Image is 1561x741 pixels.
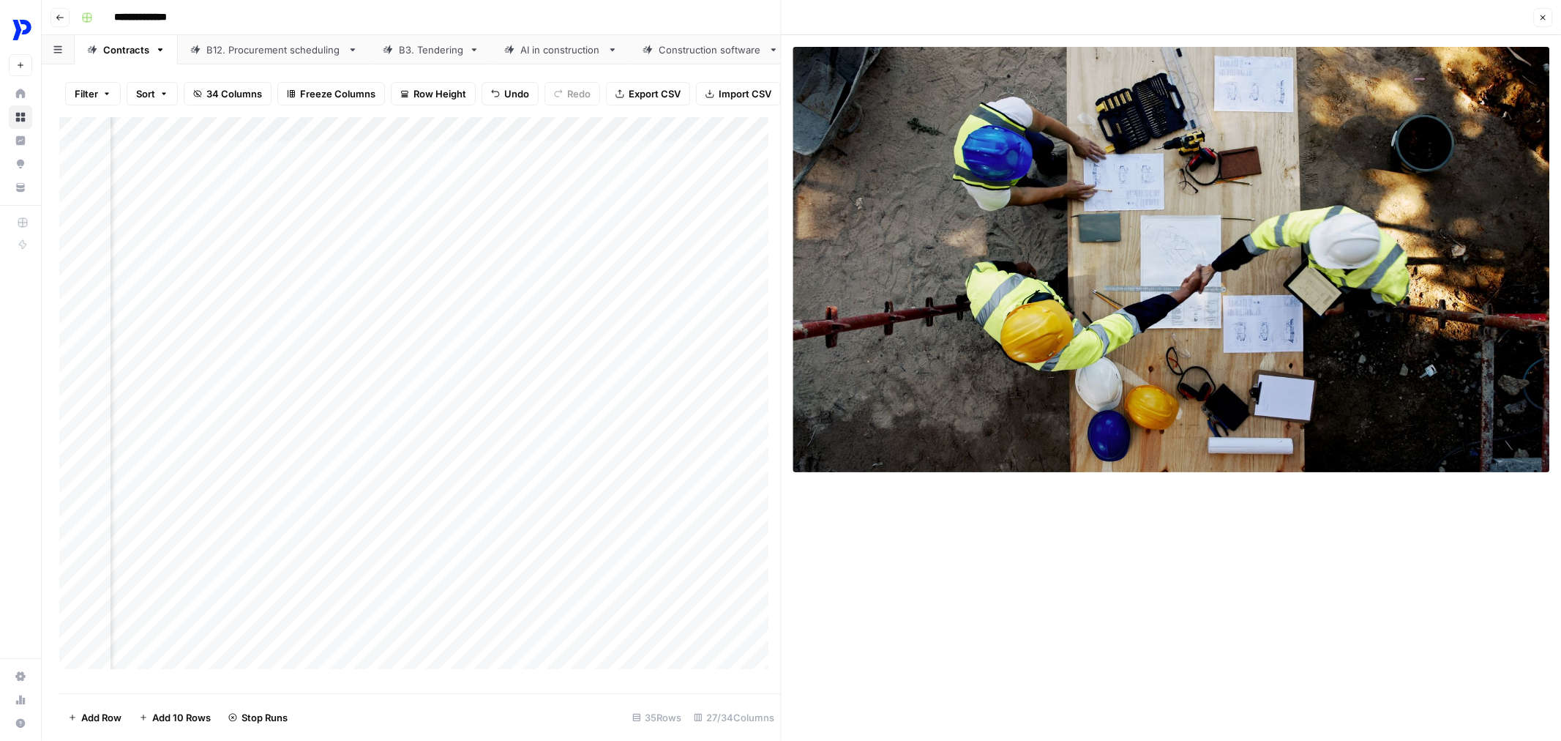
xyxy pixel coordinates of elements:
button: Sort [127,82,178,105]
button: Add Row [59,706,130,729]
a: AI in construction [492,35,630,64]
span: Row Height [413,86,466,101]
span: 34 Columns [206,86,262,101]
a: Browse [9,105,32,129]
div: 27/34 Columns [688,706,781,729]
span: Stop Runs [242,710,288,725]
button: Add 10 Rows [130,706,220,729]
a: Home [9,82,32,105]
button: Import CSV [696,82,781,105]
button: Row Height [391,82,476,105]
a: Contracts [75,35,178,64]
a: B3. Tendering [370,35,492,64]
span: Add 10 Rows [152,710,211,725]
button: Stop Runs [220,706,296,729]
div: AI in construction [520,42,602,57]
a: B12. Procurement scheduling [178,35,370,64]
a: Your Data [9,176,32,199]
div: B12. Procurement scheduling [206,42,342,57]
button: Export CSV [606,82,690,105]
div: 35 Rows [626,706,688,729]
div: B3. Tendering [399,42,463,57]
button: Help + Support [9,712,32,735]
div: Contracts [103,42,149,57]
button: Workspace: ProcurePro [9,12,32,48]
span: Export CSV [629,86,681,101]
button: Freeze Columns [277,82,385,105]
a: Construction software [630,35,791,64]
span: Import CSV [719,86,771,101]
a: Settings [9,665,32,688]
span: Filter [75,86,98,101]
span: Undo [504,86,529,101]
button: Redo [544,82,600,105]
img: ProcurePro Logo [9,17,35,43]
a: Usage [9,688,32,712]
a: Opportunities [9,152,32,176]
div: Construction software [659,42,763,57]
button: Undo [482,82,539,105]
button: 34 Columns [184,82,272,105]
button: Filter [65,82,121,105]
span: Add Row [81,710,121,725]
a: Insights [9,129,32,152]
span: Sort [136,86,155,101]
span: Freeze Columns [300,86,375,101]
span: Redo [567,86,591,101]
img: Row/Cell [793,47,1550,472]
